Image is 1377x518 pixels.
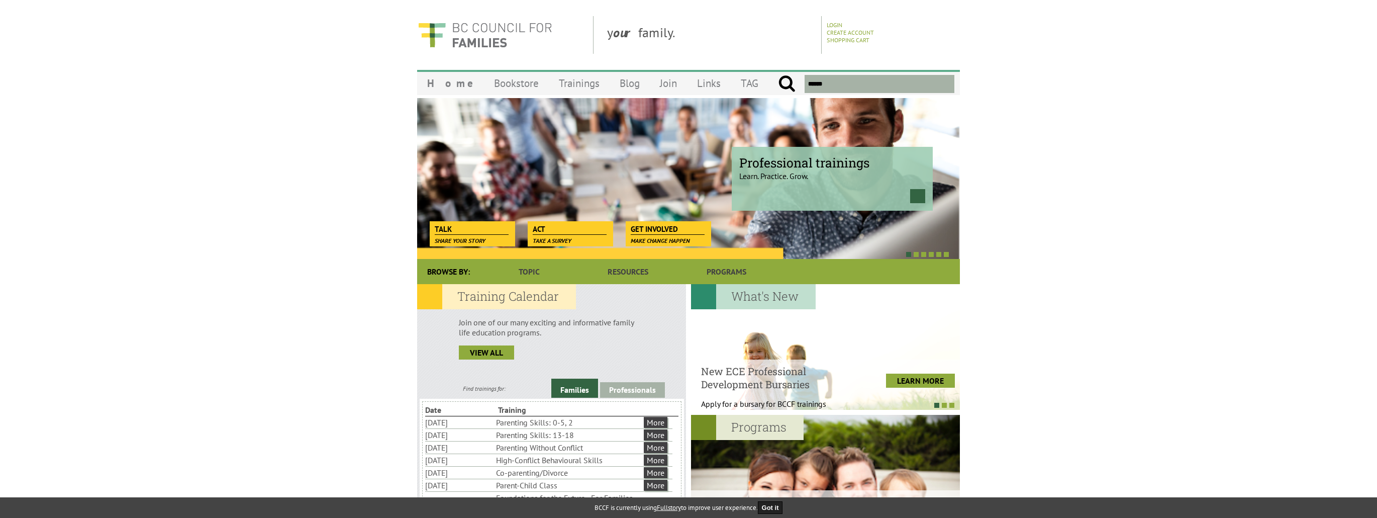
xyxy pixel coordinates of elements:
[677,259,776,284] a: Programs
[435,224,509,235] span: Talk
[425,404,496,416] li: Date
[425,442,494,454] li: [DATE]
[644,455,667,466] a: More
[827,36,869,44] a: Shopping Cart
[599,16,822,54] div: y family.
[739,154,925,171] span: Professional trainings
[691,284,816,309] h2: What's New
[425,416,494,428] li: [DATE]
[626,221,710,235] a: Get Involved Make change happen
[644,480,667,491] a: More
[827,21,842,29] a: Login
[827,29,874,36] a: Create Account
[578,259,677,284] a: Resources
[435,237,485,244] span: Share your story
[610,71,650,95] a: Blog
[739,162,925,181] p: Learn. Practice. Grow.
[459,346,514,360] a: view all
[496,416,642,428] li: Parenting Skills: 0-5, 2
[631,237,690,244] span: Make change happen
[687,71,731,95] a: Links
[417,385,551,392] div: Find trainings for:
[425,454,494,466] li: [DATE]
[480,259,578,284] a: Topic
[778,75,796,93] input: Submit
[657,503,681,512] a: Fullstory
[731,71,768,95] a: TAG
[886,374,955,388] a: LEARN MORE
[425,479,494,491] li: [DATE]
[496,479,642,491] li: Parent-Child Class
[644,417,667,428] a: More
[484,71,549,95] a: Bookstore
[417,71,484,95] a: Home
[417,16,553,54] img: BC Council for FAMILIES
[758,501,783,514] button: Got it
[644,467,667,478] a: More
[551,379,598,398] a: Families
[496,429,642,441] li: Parenting Skills: 13-18
[650,71,687,95] a: Join
[425,467,494,479] li: [DATE]
[533,237,571,244] span: Take a survey
[417,259,480,284] div: Browse By:
[459,317,644,337] p: Join one of our many exciting and informative family life education programs.
[644,442,667,453] a: More
[496,442,642,454] li: Parenting Without Conflict
[631,224,705,235] span: Get Involved
[533,224,607,235] span: Act
[701,399,851,419] p: Apply for a bursary for BCCF trainings West...
[613,24,638,41] strong: our
[496,454,642,466] li: High-Conflict Behavioural Skills
[691,415,804,440] h2: Programs
[498,404,569,416] li: Training
[496,467,642,479] li: Co-parenting/Divorce
[549,71,610,95] a: Trainings
[430,221,514,235] a: Talk Share your story
[425,497,494,509] li: [DATE]
[425,429,494,441] li: [DATE]
[701,365,851,391] h4: New ECE Professional Development Bursaries
[701,495,851,508] h4: Online Parenting Programs
[528,221,612,235] a: Act Take a survey
[417,284,576,309] h2: Training Calendar
[644,429,667,441] a: More
[496,492,642,514] li: Foundations for the Future - For Families Facing Serious Parenting Challenges
[600,382,665,398] a: Professionals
